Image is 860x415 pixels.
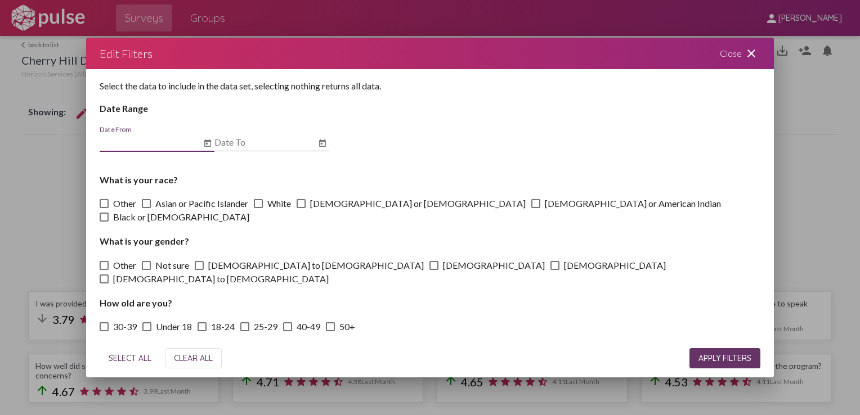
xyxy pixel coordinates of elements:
[267,197,291,210] span: White
[339,320,355,333] span: 50+
[100,236,760,246] h4: What is your gender?
[155,197,248,210] span: Asian or Pacific Islander
[156,320,192,333] span: Under 18
[443,259,545,272] span: [DEMOGRAPHIC_DATA]
[316,137,329,150] button: Open calendar
[100,297,760,308] h4: How old are you?
[545,197,721,210] span: [DEMOGRAPHIC_DATA] or American Indian
[113,259,136,272] span: Other
[113,210,249,224] span: Black or [DEMOGRAPHIC_DATA]
[208,259,424,272] span: [DEMOGRAPHIC_DATA] to [DEMOGRAPHIC_DATA]
[155,259,189,272] span: Not sure
[100,348,160,368] button: SELECT ALL
[109,353,151,363] span: SELECT ALL
[165,348,222,368] button: CLEAR ALL
[201,137,214,150] button: Open calendar
[297,320,320,333] span: 40-49
[564,259,666,272] span: [DEMOGRAPHIC_DATA]
[100,174,760,185] h4: What is your race?
[100,103,760,114] h4: Date Range
[100,80,381,91] span: Select the data to include in the data set, selecting nothing returns all data.
[211,320,235,333] span: 18-24
[706,38,774,69] div: Close
[100,44,153,62] div: Edit Filters
[113,197,136,210] span: Other
[113,320,137,333] span: 30-39
[689,348,760,368] button: APPLY FILTERS
[254,320,277,333] span: 25-29
[310,197,526,210] span: [DEMOGRAPHIC_DATA] or [DEMOGRAPHIC_DATA]
[174,353,213,363] span: CLEAR ALL
[698,353,751,363] span: APPLY FILTERS
[745,47,758,60] mat-icon: close
[113,272,329,286] span: [DEMOGRAPHIC_DATA] to [DEMOGRAPHIC_DATA]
